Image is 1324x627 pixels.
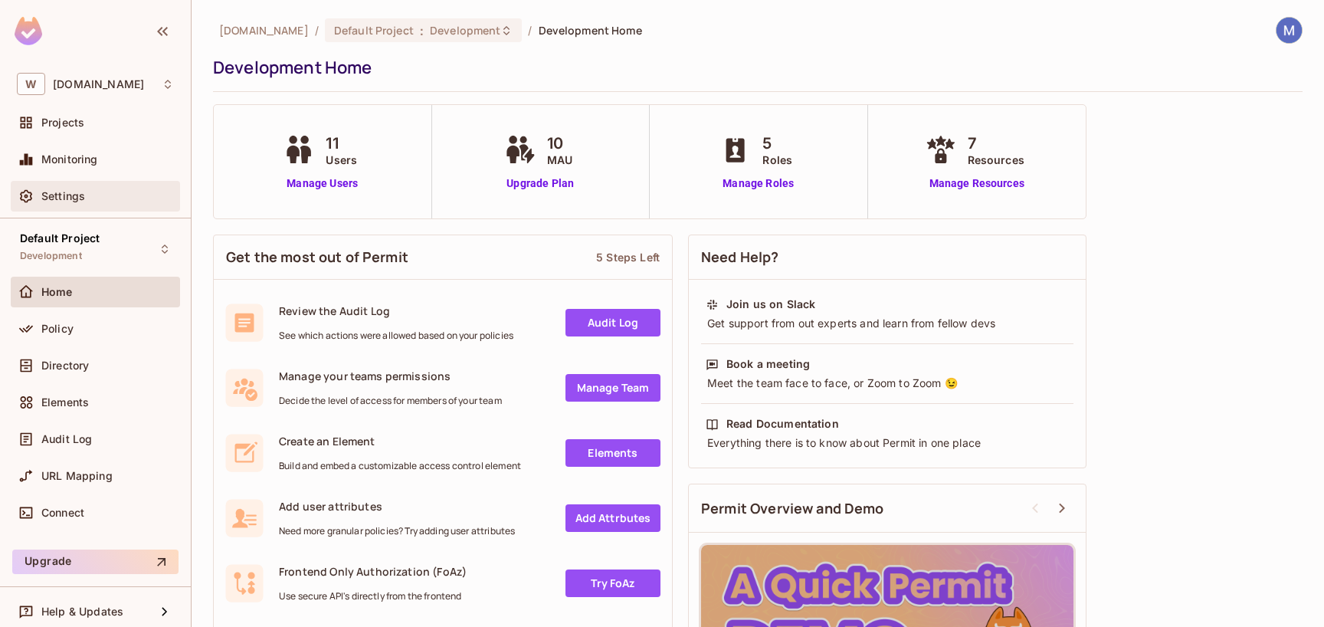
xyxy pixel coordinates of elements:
[565,504,660,532] a: Add Attrbutes
[762,152,792,168] span: Roles
[279,564,467,579] span: Frontend Only Authorization (FoAz)
[279,395,502,407] span: Decide the level of access for members of your team
[12,550,179,574] button: Upgrade
[41,190,85,202] span: Settings
[279,369,502,383] span: Manage your teams permissions
[922,176,1032,192] a: Manage Resources
[53,78,144,90] span: Workspace: withpronto.com
[41,606,123,618] span: Help & Updates
[501,176,580,192] a: Upgrade Plan
[701,248,779,267] span: Need Help?
[706,435,1069,451] div: Everything there is to know about Permit in one place
[565,309,660,336] a: Audit Log
[17,73,45,95] span: W
[968,152,1024,168] span: Resources
[279,525,515,537] span: Need more granular policies? Try adding user attributes
[726,297,815,312] div: Join us on Slack
[41,117,84,129] span: Projects
[213,56,1295,79] div: Development Home
[547,152,572,168] span: MAU
[15,17,42,45] img: SReyMgAAAABJRU5ErkJggg==
[315,23,319,38] li: /
[20,232,100,245] span: Default Project
[279,460,521,472] span: Build and embed a customizable access control element
[334,23,414,38] span: Default Project
[41,433,92,445] span: Audit Log
[41,359,89,372] span: Directory
[706,376,1069,391] div: Meet the team face to face, or Zoom to Zoom 😉
[279,304,513,318] span: Review the Audit Log
[326,152,357,168] span: Users
[279,499,515,514] span: Add user attributes
[1276,18,1302,43] img: Mithilesh Gupta
[279,434,521,448] span: Create an Element
[726,356,810,372] div: Book a meeting
[539,23,642,38] span: Development Home
[326,132,357,155] span: 11
[430,23,500,38] span: Development
[279,590,467,602] span: Use secure API's directly from the frontend
[279,330,513,342] span: See which actions were allowed based on your policies
[762,132,792,155] span: 5
[41,507,84,519] span: Connect
[41,470,113,482] span: URL Mapping
[706,316,1069,331] div: Get support from out experts and learn from fellow devs
[565,439,660,467] a: Elements
[20,250,82,262] span: Development
[968,132,1024,155] span: 7
[41,153,98,166] span: Monitoring
[280,176,365,192] a: Manage Users
[41,396,89,409] span: Elements
[716,176,800,192] a: Manage Roles
[41,286,73,298] span: Home
[596,250,660,264] div: 5 Steps Left
[419,25,424,37] span: :
[219,23,309,38] span: the active workspace
[547,132,572,155] span: 10
[528,23,532,38] li: /
[565,374,660,402] a: Manage Team
[565,570,660,597] a: Try FoAz
[726,416,839,432] div: Read Documentation
[226,248,408,267] span: Get the most out of Permit
[701,499,884,518] span: Permit Overview and Demo
[41,323,74,335] span: Policy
